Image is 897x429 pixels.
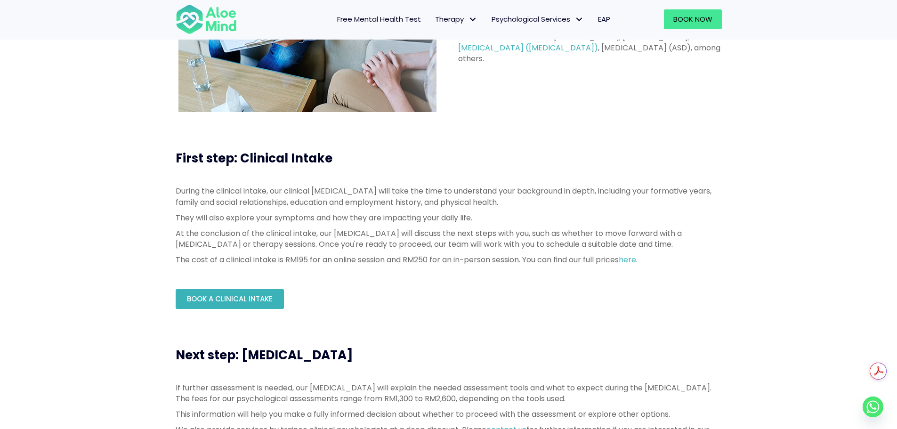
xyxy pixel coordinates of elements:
[249,9,617,29] nav: Menu
[673,14,712,24] span: Book Now
[176,409,722,420] p: This information will help you make a fully informed decision about whether to proceed with the a...
[176,186,722,207] p: During the clinical intake, our clinical [MEDICAL_DATA] will take the time to understand your bac...
[176,254,722,265] p: The cost of a clinical intake is RM195 for an online session and RM250 for an in-person session. ...
[176,347,353,364] span: Next step: [MEDICAL_DATA]
[330,9,428,29] a: Free Mental Health Test
[176,382,722,404] p: If further assessment is needed, our [MEDICAL_DATA] will explain the needed assessment tools and ...
[458,21,722,65] p: Our clinical psychologists conduct assessments to diagnose mental health conditions such as [MEDI...
[176,228,722,250] p: At the conclusion of the clinical intake, our [MEDICAL_DATA] will discuss the next steps with you...
[435,14,477,24] span: Therapy
[458,42,598,53] a: [MEDICAL_DATA] ([MEDICAL_DATA])
[664,9,722,29] a: Book Now
[428,9,485,29] a: TherapyTherapy: submenu
[591,9,617,29] a: EAP
[187,294,273,304] span: Book a Clinical Intake
[176,4,237,35] img: Aloe mind Logo
[485,9,591,29] a: Psychological ServicesPsychological Services: submenu
[176,289,284,309] a: Book a Clinical Intake
[337,14,421,24] span: Free Mental Health Test
[863,397,883,417] a: Whatsapp
[492,14,584,24] span: Psychological Services
[466,13,480,26] span: Therapy: submenu
[176,150,332,167] span: First step: Clinical Intake
[573,13,586,26] span: Psychological Services: submenu
[176,212,722,223] p: They will also explore your symptoms and how they are impacting your daily life.
[598,14,610,24] span: EAP
[619,254,636,265] a: here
